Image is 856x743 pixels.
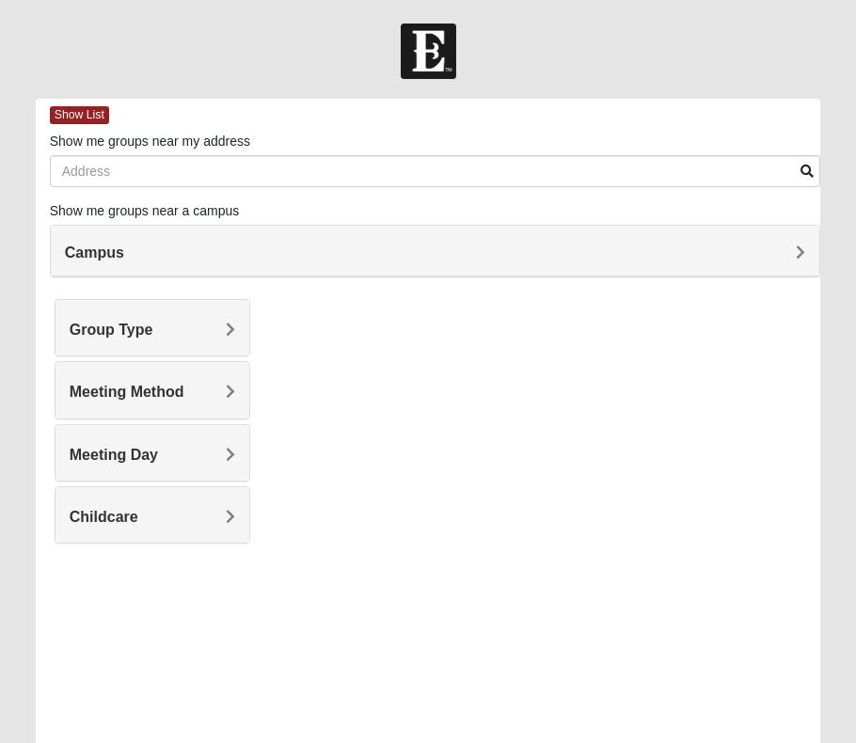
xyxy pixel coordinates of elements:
span: Group Type [70,322,153,338]
div: Meeting Day [55,425,250,481]
span: Childcare [70,509,138,525]
label: Show me groups near a campus [50,201,240,220]
div: Group Type [55,300,250,356]
img: Church of Eleven22 Logo [401,24,456,79]
label: Show me groups near my address [50,132,250,150]
div: Campus [51,226,820,277]
span: Show List [50,106,109,124]
div: Childcare [55,487,250,543]
span: Campus [65,245,124,261]
div: Meeting Method [55,362,250,418]
input: Address [50,155,821,187]
span: Meeting Day [70,447,158,463]
span: Meeting Method [70,384,184,400]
